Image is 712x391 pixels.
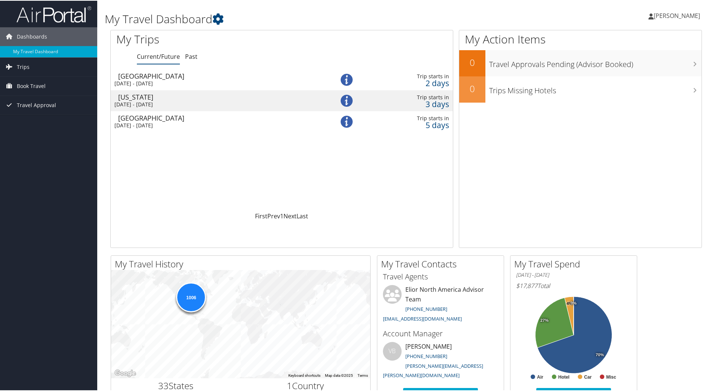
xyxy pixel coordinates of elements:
[113,368,138,378] a: Open this area in Google Maps (opens a new window)
[280,211,283,219] a: 1
[459,49,702,76] a: 0Travel Approvals Pending (Advisor Booked)
[137,52,180,60] a: Current/Future
[516,271,631,278] h6: [DATE] - [DATE]
[267,211,280,219] a: Prev
[514,257,637,270] h2: My Travel Spend
[118,72,318,79] div: [GEOGRAPHIC_DATA]
[540,318,549,322] tspan: 27%
[381,257,504,270] h2: My Travel Contacts
[114,100,314,107] div: [DATE] - [DATE]
[114,121,314,128] div: [DATE] - [DATE]
[654,11,700,19] span: [PERSON_NAME]
[374,72,449,79] div: Trip starts in
[374,114,449,121] div: Trip starts in
[17,27,47,45] span: Dashboards
[297,211,308,219] a: Last
[176,282,206,312] div: 1006
[374,121,449,128] div: 5 days
[405,305,447,312] a: [PHONE_NUMBER]
[379,341,502,381] li: [PERSON_NAME]
[383,328,498,338] h3: Account Manager
[489,81,702,95] h3: Trips Missing Hotels
[341,115,353,127] img: alert-flat-solid-info.png
[288,372,320,378] button: Keyboard shortcuts
[383,341,402,360] div: VB
[537,374,543,379] text: Air
[287,379,292,391] span: 1
[185,52,197,60] a: Past
[516,281,631,289] h6: Total
[567,301,573,305] tspan: 4%
[17,95,56,114] span: Travel Approval
[558,374,570,379] text: Hotel
[571,300,577,305] tspan: 0%
[459,55,485,68] h2: 0
[158,379,169,391] span: 33
[459,31,702,46] h1: My Action Items
[374,79,449,86] div: 2 days
[17,57,30,76] span: Trips
[105,10,507,26] h1: My Travel Dashboard
[405,352,447,359] a: [PHONE_NUMBER]
[325,373,353,377] span: Map data ©2025
[383,362,483,378] a: [PERSON_NAME][EMAIL_ADDRESS][PERSON_NAME][DOMAIN_NAME]
[383,315,462,321] a: [EMAIL_ADDRESS][DOMAIN_NAME]
[489,55,702,69] h3: Travel Approvals Pending (Advisor Booked)
[374,93,449,100] div: Trip starts in
[341,73,353,85] img: alert-flat-solid-info.png
[16,5,91,22] img: airportal-logo.png
[114,79,314,86] div: [DATE] - [DATE]
[116,31,305,46] h1: My Trips
[459,76,702,102] a: 0Trips Missing Hotels
[596,352,604,357] tspan: 70%
[459,82,485,94] h2: 0
[115,257,370,270] h2: My Travel History
[17,76,46,95] span: Book Travel
[379,284,502,324] li: Elior North America Advisor Team
[357,373,368,377] a: Terms
[113,368,138,378] img: Google
[255,211,267,219] a: First
[584,374,592,379] text: Car
[648,4,708,26] a: [PERSON_NAME]
[374,100,449,107] div: 3 days
[516,281,537,289] span: $17,877
[118,93,318,100] div: [US_STATE]
[606,374,616,379] text: Misc
[283,211,297,219] a: Next
[383,271,498,281] h3: Travel Agents
[341,94,353,106] img: alert-flat-solid-info.png
[118,114,318,121] div: [GEOGRAPHIC_DATA]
